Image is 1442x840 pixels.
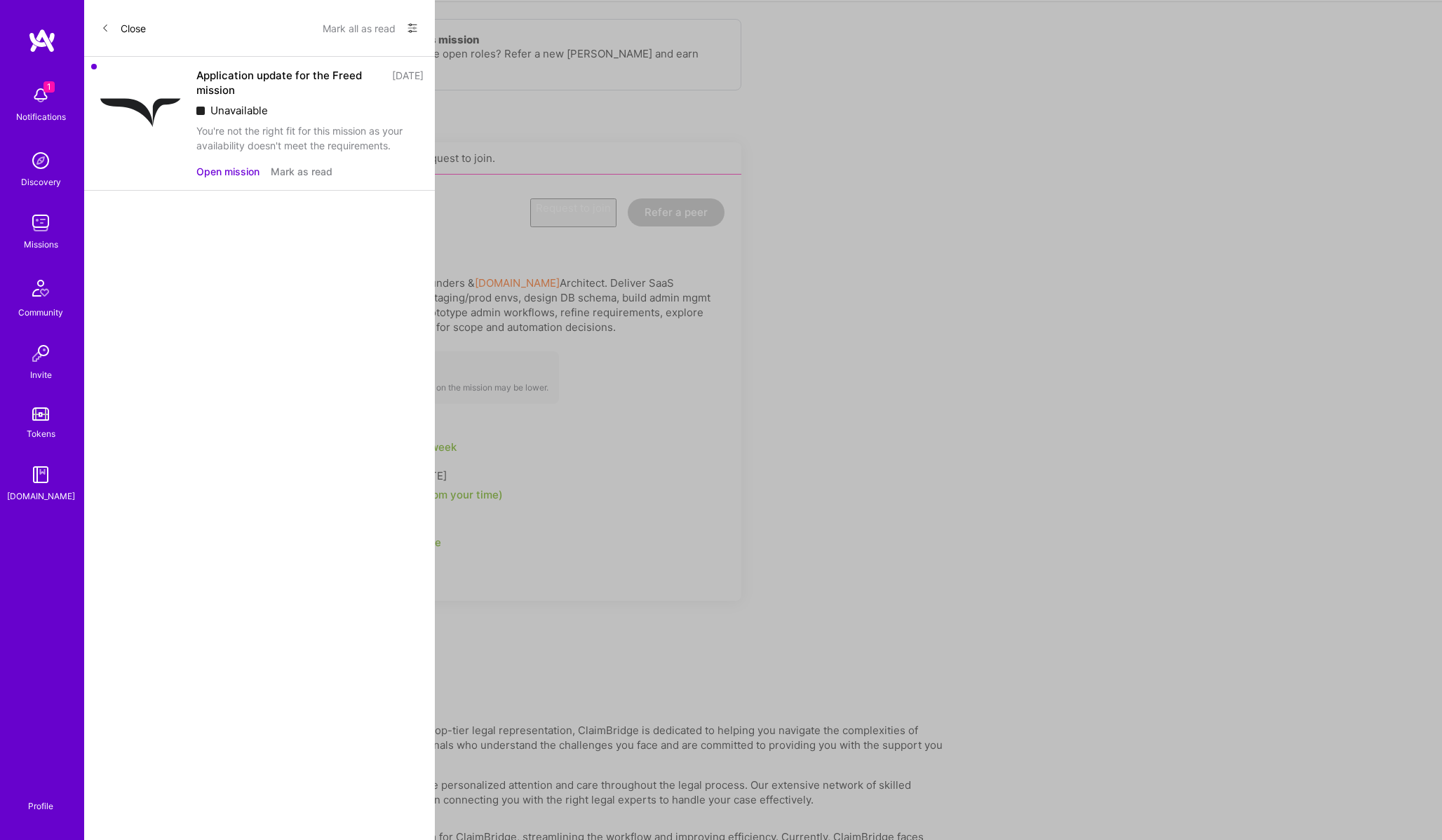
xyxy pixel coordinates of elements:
img: logo [28,28,56,53]
div: Unavailable [196,103,424,118]
span: 1 [43,81,55,93]
div: Tokens [27,426,55,441]
button: Open mission [196,164,260,179]
button: Close [101,17,146,39]
div: [DATE] [392,68,424,97]
div: Discovery [21,175,61,189]
img: tokens [32,407,49,421]
img: bell [27,81,55,109]
div: You're not the right fit for this mission as your availability doesn't meet the requirements. [196,123,424,153]
div: Application update for the Freed mission [196,68,384,97]
img: Invite [27,339,55,367]
div: Notifications [16,109,66,124]
div: Community [18,305,63,320]
div: Missions [24,237,58,252]
img: teamwork [27,209,55,237]
button: Mark as read [271,164,332,179]
img: Company Logo [95,68,185,158]
a: Profile [23,784,58,812]
button: Mark all as read [323,17,396,39]
div: [DOMAIN_NAME] [7,489,75,503]
div: Invite [30,367,52,382]
div: Profile [28,799,53,812]
img: discovery [27,147,55,175]
img: guide book [27,461,55,489]
img: Community [24,271,58,305]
